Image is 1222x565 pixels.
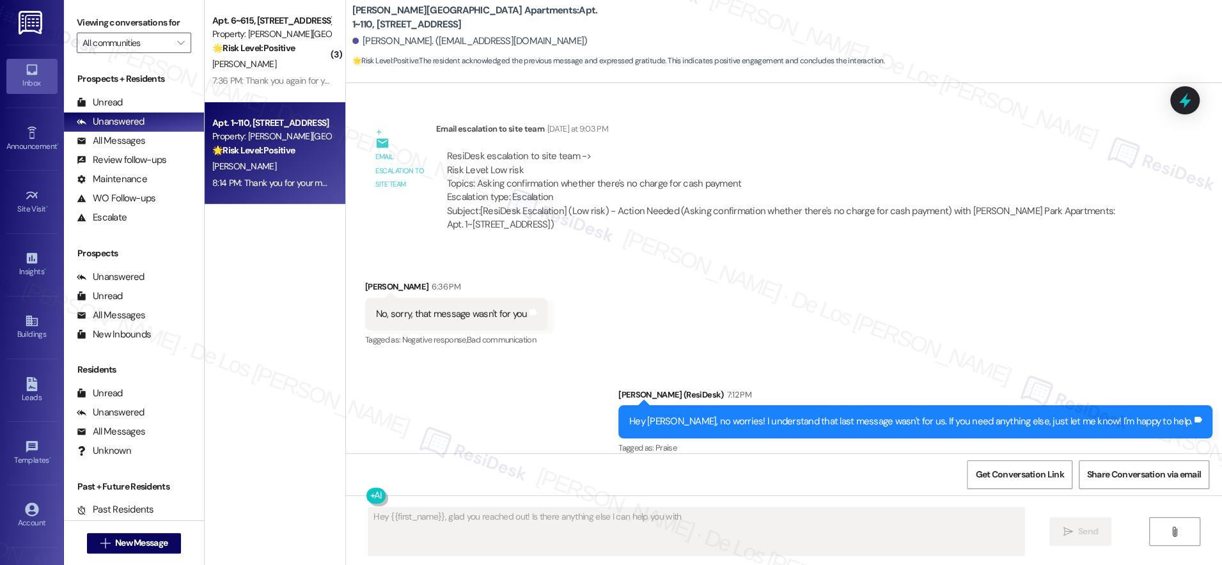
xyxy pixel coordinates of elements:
[6,247,58,282] a: Insights •
[64,247,204,260] div: Prospects
[365,330,548,349] div: Tagged as:
[1079,460,1209,489] button: Share Conversation via email
[77,96,123,109] div: Unread
[1087,468,1201,481] span: Share Conversation via email
[212,160,276,172] span: [PERSON_NAME]
[967,460,1072,489] button: Get Conversation Link
[212,177,959,189] div: 8:14 PM: Thank you for your message. Our offices are currently closed, but we will contact you wh...
[49,454,51,463] span: •
[115,536,168,550] span: New Message
[212,58,276,70] span: [PERSON_NAME]
[77,406,145,419] div: Unanswered
[212,116,331,130] div: Apt. 1~110, [STREET_ADDRESS]
[44,265,46,274] span: •
[77,309,145,322] div: All Messages
[77,328,151,341] div: New Inbounds
[352,4,608,31] b: [PERSON_NAME][GEOGRAPHIC_DATA] Apartments: Apt. 1~110, [STREET_ADDRESS]
[77,211,127,224] div: Escalate
[100,538,110,548] i: 
[64,363,204,376] div: Residents
[77,173,147,186] div: Maintenance
[365,280,548,298] div: [PERSON_NAME]
[64,72,204,86] div: Prospects + Residents
[975,468,1063,481] span: Get Conversation Link
[6,310,58,344] a: Buildings
[447,150,1124,205] div: ResiDesk escalation to site team -> Risk Level: Low risk Topics: Asking confirmation whether ther...
[723,388,751,401] div: 7:12 PM
[6,436,58,470] a: Templates •
[352,54,884,68] span: : The resident acknowledged the previous message and expressed gratitude. This indicates positive...
[77,13,191,33] label: Viewing conversations for
[436,122,1134,140] div: Email escalation to site team
[212,144,295,156] strong: 🌟 Risk Level: Positive
[77,503,154,516] div: Past Residents
[77,192,155,205] div: WO Follow-ups
[352,35,588,48] div: [PERSON_NAME]. ([EMAIL_ADDRESS][DOMAIN_NAME])
[1049,517,1111,546] button: Send
[1078,525,1098,538] span: Send
[46,203,48,212] span: •
[19,11,45,35] img: ResiDesk Logo
[6,373,58,408] a: Leads
[375,150,425,191] div: Email escalation to site team
[87,533,182,553] button: New Message
[629,415,1192,428] div: Hey [PERSON_NAME], no worries! I understand that last message wasn't for us. If you need anything...
[77,153,166,167] div: Review follow-ups
[77,425,145,438] div: All Messages
[64,480,204,493] div: Past + Future Residents
[6,185,58,219] a: Site Visit •
[212,42,295,54] strong: 🌟 Risk Level: Positive
[177,38,184,48] i: 
[6,499,58,533] a: Account
[1063,527,1072,537] i: 
[212,27,331,41] div: Property: [PERSON_NAME][GEOGRAPHIC_DATA] Apartments
[544,122,608,135] div: [DATE] at 9:03 PM
[352,56,418,66] strong: 🌟 Risk Level: Positive
[376,307,528,321] div: No, sorry, that message wasn't for you
[77,115,145,128] div: Unanswered
[77,290,123,303] div: Unread
[655,442,677,453] span: Praise
[368,507,1024,555] textarea: Fetching suggested responses. Please feel free to read through the conversation in the meantime.
[212,75,415,86] div: 7:36 PM: Thank you again for your prompt response.🙂
[77,270,145,284] div: Unanswered
[447,205,1124,232] div: Subject: [ResiDesk Escalation] (Low risk) - Action Needed (Asking confirmation whether there's no...
[57,140,59,149] span: •
[402,334,467,345] span: Negative response ,
[428,280,460,293] div: 6:36 PM
[82,33,171,53] input: All communities
[77,134,145,148] div: All Messages
[6,59,58,93] a: Inbox
[1170,527,1179,537] i: 
[212,130,331,143] div: Property: [PERSON_NAME][GEOGRAPHIC_DATA] Apartments
[212,14,331,27] div: Apt. 6~615, [STREET_ADDRESS]
[618,438,1212,457] div: Tagged as:
[77,387,123,400] div: Unread
[618,388,1212,406] div: [PERSON_NAME] (ResiDesk)
[77,444,131,458] div: Unknown
[467,334,536,345] span: Bad communication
